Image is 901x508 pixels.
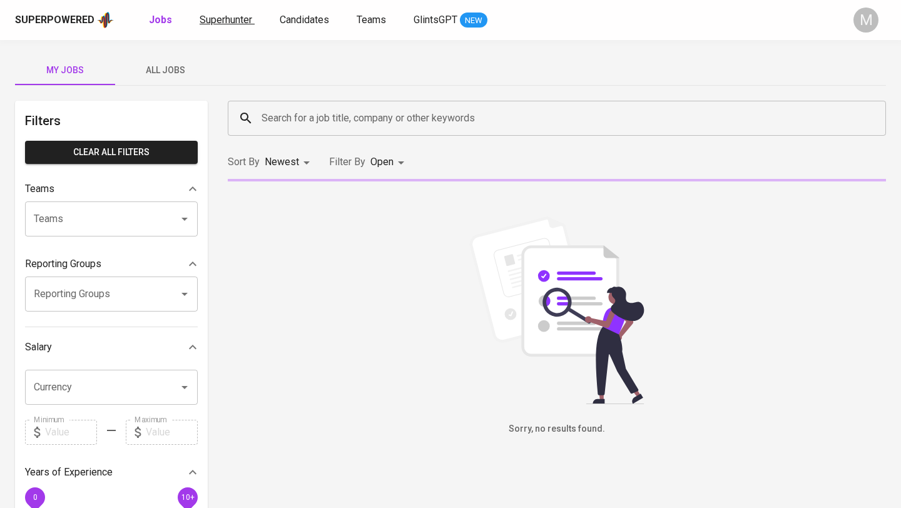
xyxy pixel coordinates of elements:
b: Jobs [149,14,172,26]
div: Salary [25,335,198,360]
span: My Jobs [23,63,108,78]
span: 10+ [181,492,194,501]
h6: Filters [25,111,198,131]
span: Teams [357,14,386,26]
span: Superhunter [200,14,252,26]
button: Open [176,378,193,396]
img: app logo [97,11,114,29]
span: 0 [33,492,37,501]
div: Years of Experience [25,460,198,485]
a: GlintsGPT NEW [414,13,487,28]
div: Superpowered [15,13,94,28]
p: Salary [25,340,52,355]
p: Filter By [329,155,365,170]
h6: Sorry, no results found. [228,422,886,436]
a: Teams [357,13,389,28]
p: Years of Experience [25,465,113,480]
a: Superpoweredapp logo [15,11,114,29]
p: Reporting Groups [25,257,101,272]
span: Open [370,156,394,168]
div: Newest [265,151,314,174]
span: NEW [460,14,487,27]
input: Value [146,420,198,445]
span: Clear All filters [35,145,188,160]
p: Teams [25,181,54,196]
span: All Jobs [123,63,208,78]
button: Open [176,285,193,303]
button: Clear All filters [25,141,198,164]
input: Value [45,420,97,445]
div: Teams [25,176,198,201]
a: Jobs [149,13,175,28]
button: Open [176,210,193,228]
a: Candidates [280,13,332,28]
img: file_searching.svg [463,216,651,404]
div: Reporting Groups [25,251,198,277]
p: Sort By [228,155,260,170]
span: Candidates [280,14,329,26]
div: M [853,8,878,33]
span: GlintsGPT [414,14,457,26]
a: Superhunter [200,13,255,28]
p: Newest [265,155,299,170]
div: Open [370,151,409,174]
